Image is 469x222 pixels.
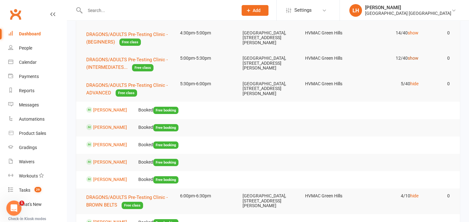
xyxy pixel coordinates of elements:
span: Free booking [153,159,178,166]
span: Add [253,8,261,13]
td: 4:30pm-5:00pm [174,26,237,40]
a: What's New [8,197,67,212]
a: [PERSON_NAME] [93,124,127,129]
div: Tasks [19,188,30,193]
a: Calendar [8,55,67,69]
div: Payments [19,74,39,79]
a: hide [410,81,418,86]
span: Settings [294,3,312,17]
td: 6:00pm-6:30pm [174,189,237,203]
td: 0 [424,26,455,40]
div: What's New [19,202,42,207]
td: [GEOGRAPHIC_DATA], [STREET_ADDRESS][PERSON_NAME] [237,51,299,75]
button: DRAGONS/ADULTS Pre-Testing Clinic - BROWN BELTSFree class [86,194,169,209]
a: Messages [8,98,67,112]
div: Automations [19,117,45,122]
td: 0 [424,189,455,203]
div: Workouts [19,173,38,178]
td: 14/40 [362,26,424,40]
a: Tasks 29 [8,183,67,197]
a: Dashboard [8,27,67,41]
a: [PERSON_NAME] [93,142,127,147]
a: Automations [8,112,67,126]
div: Reports [19,88,34,93]
td: [GEOGRAPHIC_DATA], [STREET_ADDRESS][PERSON_NAME] [237,26,299,50]
span: Free class [119,39,141,46]
a: Reports [8,84,67,98]
td: 0 [424,51,455,66]
input: Search... [83,6,233,15]
td: Booked [133,171,184,189]
button: Add [242,5,268,16]
a: Waivers [8,155,67,169]
div: [GEOGRAPHIC_DATA] [GEOGRAPHIC_DATA] [365,10,451,16]
span: DRAGONS/ADULTS Pre-Testing Clinic - (INTERMEDIATES... [86,57,168,70]
div: Waivers [19,159,34,164]
a: [PERSON_NAME] [93,159,127,164]
div: Calendar [19,60,37,65]
td: HVMAC Green Hills [299,76,362,91]
td: Booked [133,154,184,171]
a: [PERSON_NAME] [93,107,127,112]
button: DRAGONS/ADULTS Pre-Testing Clinic - (INTERMEDIATES...Free class [86,56,169,71]
div: Messages [19,102,39,107]
span: Free booking [153,124,178,131]
span: DRAGONS/ADULTS Pre-Testing Clinic - BROWN BELTS [86,195,168,208]
a: Workouts [8,169,67,183]
a: show [408,30,418,35]
div: LH [349,4,362,17]
iframe: Intercom live chat [6,201,21,216]
a: Payments [8,69,67,84]
div: Dashboard [19,31,41,36]
span: Free booking [153,141,178,149]
td: Booked [133,136,184,154]
a: [PERSON_NAME] [93,177,127,182]
span: Free booking [153,176,178,183]
span: 1 [19,201,24,206]
td: [GEOGRAPHIC_DATA], [STREET_ADDRESS][PERSON_NAME] [237,76,299,101]
td: 12/40 [362,51,424,66]
span: Free class [116,89,137,97]
td: Booked [133,102,184,119]
td: HVMAC Green Hills [299,26,362,40]
a: Gradings [8,141,67,155]
a: People [8,41,67,55]
td: 5/40 [362,76,424,91]
td: HVMAC Green Hills [299,51,362,66]
div: People [19,45,32,51]
a: hide [410,193,418,198]
span: DRAGONS/ADULTS Pre-Testing Clinic - ADVANCED [86,82,168,96]
td: 0 [424,76,455,91]
span: 29 [34,187,41,192]
div: Product Sales [19,131,46,136]
div: Gradings [19,145,37,150]
div: [PERSON_NAME] [365,5,451,10]
td: Booked [133,119,184,136]
td: HVMAC Green Hills [299,189,362,203]
td: 5:30pm-6:00pm [174,76,237,91]
a: show [408,56,418,61]
td: 5:00pm-5:30pm [174,51,237,66]
td: 4/10 [362,189,424,203]
button: DRAGONS/ADULTS Pre-Testing Clinic - (BEGINNERS)Free class [86,31,169,46]
span: Free booking [153,107,178,114]
a: Product Sales [8,126,67,141]
td: [GEOGRAPHIC_DATA], [STREET_ADDRESS][PERSON_NAME] [237,189,299,213]
span: Free class [122,202,143,209]
span: Free class [132,64,153,71]
span: DRAGONS/ADULTS Pre-Testing Clinic - (BEGINNERS) [86,32,168,45]
button: DRAGONS/ADULTS Pre-Testing Clinic - ADVANCEDFree class [86,81,169,97]
a: Clubworx [8,6,23,22]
